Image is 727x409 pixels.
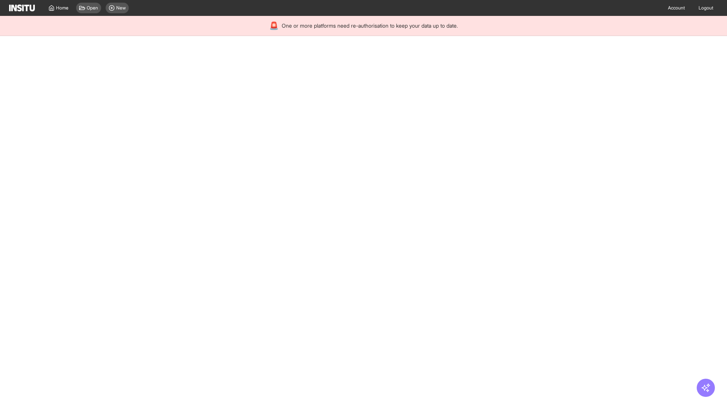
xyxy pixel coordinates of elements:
[282,22,458,30] span: One or more platforms need re-authorisation to keep your data up to date.
[87,5,98,11] span: Open
[56,5,69,11] span: Home
[269,20,279,31] div: 🚨
[116,5,126,11] span: New
[9,5,35,11] img: Logo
